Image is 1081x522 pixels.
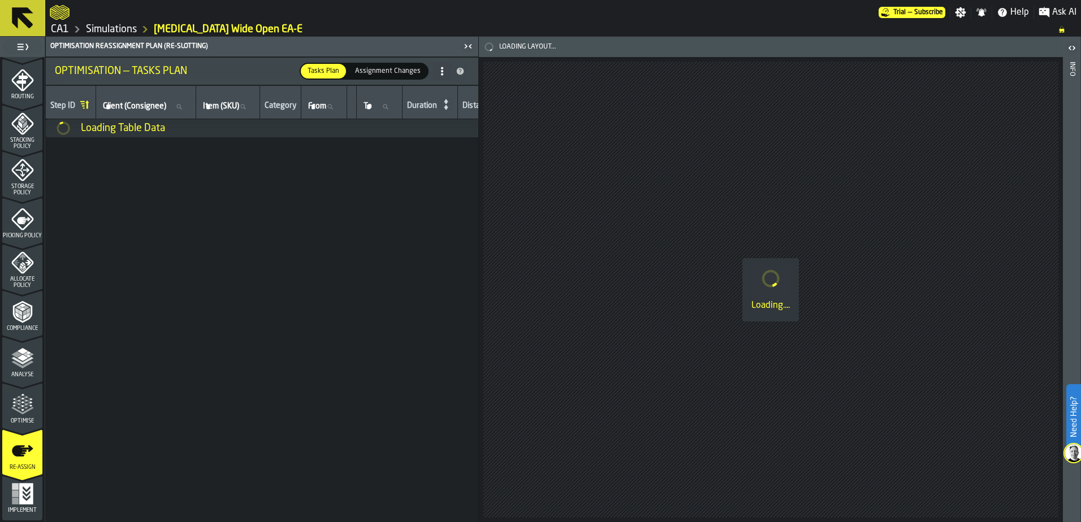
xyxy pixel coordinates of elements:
[914,8,943,16] span: Subscribe
[308,102,326,111] span: label
[2,383,42,428] li: menu Optimise
[2,198,42,243] li: menu Picking Policy
[86,23,137,36] a: link-to-/wh/i/76e2a128-1b54-4d66-80d4-05ae4c277723
[751,299,790,312] div: Loading....
[351,66,425,76] span: Assignment Changes
[992,6,1034,19] label: button-toggle-Help
[347,63,429,80] label: button-switch-multi-Assignment Changes
[1063,37,1080,522] header: Info
[879,7,945,18] a: link-to-/wh/i/76e2a128-1b54-4d66-80d4-05ae4c277723/pricing/
[50,23,1076,36] nav: Breadcrumb
[2,233,42,239] span: Picking Policy
[2,276,42,289] span: Allocate Policy
[301,64,346,79] div: thumb
[2,137,42,150] span: Stacking Policy
[2,337,42,382] li: menu Analyse
[950,7,971,18] label: button-toggle-Settings
[1067,385,1080,449] label: Need Help?
[48,42,460,50] div: Optimisation Reassignment plan (Re-Slotting)
[971,7,992,18] label: button-toggle-Notifications
[55,65,300,77] div: Optimisation — Tasks Plan
[460,40,476,53] label: button-toggle-Close me
[893,8,906,16] span: Trial
[1068,59,1076,519] div: Info
[154,23,302,36] a: link-to-/wh/i/76e2a128-1b54-4d66-80d4-05ae4c277723/simulations/8af29de0-e6f6-4181-8b28-aef0556f100a
[462,101,492,112] div: Distance
[50,2,70,23] a: logo-header
[2,418,42,424] span: Optimise
[50,101,75,112] div: Step ID
[361,99,397,114] input: label
[2,59,42,104] li: menu Routing
[1064,39,1080,59] label: button-toggle-Open
[407,101,437,112] div: Duration
[364,102,372,111] span: label
[908,8,912,16] span: —
[1052,6,1076,19] span: Ask AI
[265,101,296,112] div: Category
[1034,6,1081,19] label: button-toggle-Ask AI
[2,151,42,197] li: menu Storage Policy
[2,184,42,196] span: Storage Policy
[51,23,69,36] a: link-to-/wh/i/76e2a128-1b54-4d66-80d4-05ae4c277723
[101,99,191,114] input: label
[2,290,42,336] li: menu Compliance
[2,105,42,150] li: menu Stacking Policy
[2,325,42,332] span: Compliance
[201,99,255,114] input: label
[300,63,347,80] label: button-switch-multi-Tasks Plan
[46,37,478,56] header: Optimisation Reassignment plan (Re-Slotting)
[2,507,42,514] span: Implement
[2,39,42,55] label: button-toggle-Toggle Full Menu
[2,244,42,289] li: menu Allocate Policy
[2,12,42,58] li: menu Agents
[203,102,239,111] span: label
[2,429,42,475] li: menu Re-assign
[495,43,1063,51] span: Loading Layout...
[306,99,342,114] input: label
[1010,6,1029,19] span: Help
[103,102,166,111] span: label
[303,66,344,76] span: Tasks Plan
[348,64,427,79] div: thumb
[2,94,42,100] span: Routing
[879,7,945,18] div: Menu Subscription
[2,464,42,471] span: Re-assign
[2,372,42,378] span: Analyse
